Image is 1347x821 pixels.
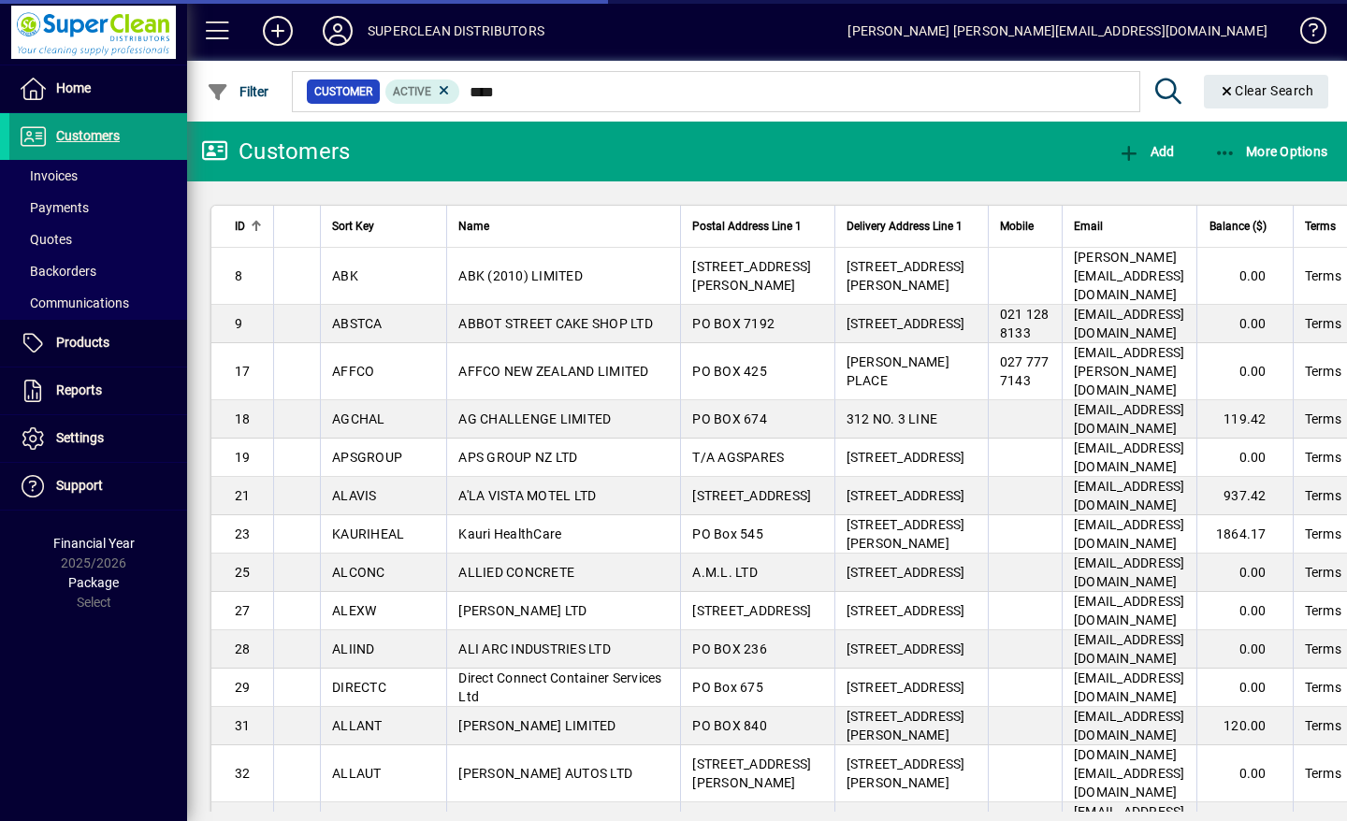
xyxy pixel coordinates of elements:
[1305,314,1341,333] span: Terms
[201,137,350,166] div: Customers
[1074,345,1185,397] span: [EMAIL_ADDRESS][PERSON_NAME][DOMAIN_NAME]
[56,80,91,95] span: Home
[248,14,308,48] button: Add
[1074,440,1185,474] span: [EMAIL_ADDRESS][DOMAIN_NAME]
[235,526,251,541] span: 23
[1305,678,1341,697] span: Terms
[1219,83,1314,98] span: Clear Search
[1196,592,1293,630] td: 0.00
[9,255,187,287] a: Backorders
[1196,515,1293,554] td: 1864.17
[1196,439,1293,477] td: 0.00
[368,16,544,46] div: SUPERCLEAN DISTRIBUTORS
[19,200,89,215] span: Payments
[1214,144,1328,159] span: More Options
[19,264,96,279] span: Backorders
[68,575,119,590] span: Package
[847,259,965,293] span: [STREET_ADDRESS][PERSON_NAME]
[692,641,767,656] span: PO BOX 236
[235,316,242,331] span: 9
[235,216,245,237] span: ID
[332,641,375,656] span: ALIIND
[692,526,763,541] span: PO Box 545
[1305,525,1341,543] span: Terms
[56,478,103,493] span: Support
[1305,486,1341,505] span: Terms
[9,367,187,414] a: Reports
[692,718,767,733] span: PO BOX 840
[1305,362,1341,381] span: Terms
[1196,305,1293,343] td: 0.00
[332,450,402,465] span: APSGROUP
[235,565,251,580] span: 25
[19,168,78,183] span: Invoices
[1209,135,1333,168] button: More Options
[332,603,376,618] span: ALEXW
[1305,216,1336,237] span: Terms
[332,766,382,781] span: ALLAUT
[1000,307,1050,340] span: 021 128 8133
[314,82,372,101] span: Customer
[847,216,963,237] span: Delivery Address Line 1
[332,488,377,503] span: ALAVIS
[458,766,632,781] span: [PERSON_NAME] AUTOS LTD
[692,488,811,503] span: [STREET_ADDRESS]
[235,216,262,237] div: ID
[692,680,763,695] span: PO Box 675
[1305,640,1341,658] span: Terms
[385,79,460,104] mat-chip: Activation Status: Active
[458,216,489,237] span: Name
[235,641,251,656] span: 28
[847,450,965,465] span: [STREET_ADDRESS]
[19,232,72,247] span: Quotes
[458,565,574,580] span: ALLIED CONCRETE
[1305,716,1341,735] span: Terms
[692,364,767,379] span: PO BOX 425
[692,603,811,618] span: [STREET_ADDRESS]
[1196,630,1293,669] td: 0.00
[692,316,775,331] span: PO BOX 7192
[458,450,577,465] span: APS GROUP NZ LTD
[1074,216,1185,237] div: Email
[458,316,653,331] span: ABBOT STREET CAKE SHOP LTD
[847,709,965,742] span: [STREET_ADDRESS][PERSON_NAME]
[1074,555,1185,589] span: [EMAIL_ADDRESS][DOMAIN_NAME]
[1209,216,1283,237] div: Balance ($)
[19,295,129,310] span: Communications
[1000,216,1034,237] span: Mobile
[458,364,648,379] span: AFFCO NEW ZEALAND LIMITED
[1196,554,1293,592] td: 0.00
[1196,707,1293,745] td: 120.00
[847,316,965,331] span: [STREET_ADDRESS]
[207,84,269,99] span: Filter
[1196,669,1293,707] td: 0.00
[1196,400,1293,439] td: 119.42
[235,411,251,426] span: 18
[235,364,251,379] span: 17
[1074,632,1185,666] span: [EMAIL_ADDRESS][DOMAIN_NAME]
[458,268,583,283] span: ABK (2010) LIMITED
[847,517,965,551] span: [STREET_ADDRESS][PERSON_NAME]
[332,680,386,695] span: DIRECTC
[692,756,811,790] span: [STREET_ADDRESS][PERSON_NAME]
[332,216,374,237] span: Sort Key
[56,128,120,143] span: Customers
[1196,248,1293,305] td: 0.00
[458,718,616,733] span: [PERSON_NAME] LIMITED
[1305,764,1341,783] span: Terms
[1286,4,1324,65] a: Knowledge Base
[1305,410,1341,428] span: Terms
[332,565,385,580] span: ALCONC
[692,259,811,293] span: [STREET_ADDRESS][PERSON_NAME]
[9,65,187,112] a: Home
[56,382,102,397] span: Reports
[235,603,251,618] span: 27
[1305,266,1341,285] span: Terms
[1074,517,1185,551] span: [EMAIL_ADDRESS][DOMAIN_NAME]
[847,488,965,503] span: [STREET_ADDRESS]
[1305,601,1341,620] span: Terms
[847,565,965,580] span: [STREET_ADDRESS]
[1074,250,1185,302] span: [PERSON_NAME][EMAIL_ADDRESS][DOMAIN_NAME]
[1074,307,1185,340] span: [EMAIL_ADDRESS][DOMAIN_NAME]
[332,316,383,331] span: ABSTCA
